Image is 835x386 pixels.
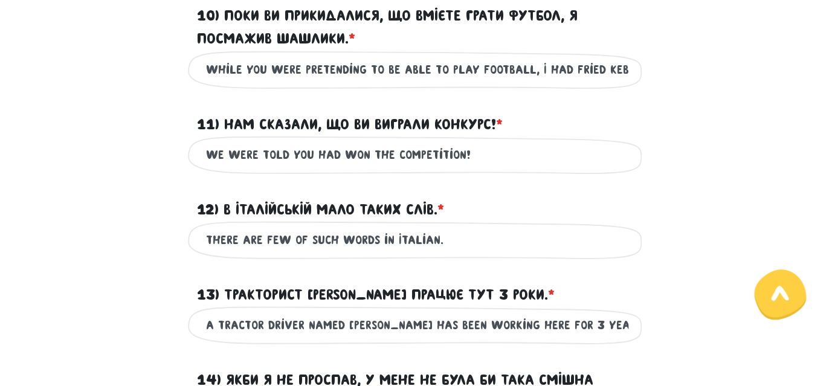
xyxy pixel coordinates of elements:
[197,283,555,306] label: 13) Тракторист [PERSON_NAME] працює тут 3 роки.
[197,198,444,221] label: 12) В італійській мало таких слів.
[206,56,629,83] input: Твоя відповідь
[206,312,629,339] input: Твоя відповідь
[206,227,629,254] input: Твоя відповідь
[206,141,629,169] input: Твоя відповідь
[197,4,638,51] label: 10) Поки ви прикидалися, що вмієте грати футбол, я посмажив шашлики.
[197,113,503,136] label: 11) Нам сказали, що ви виграли конкурс!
